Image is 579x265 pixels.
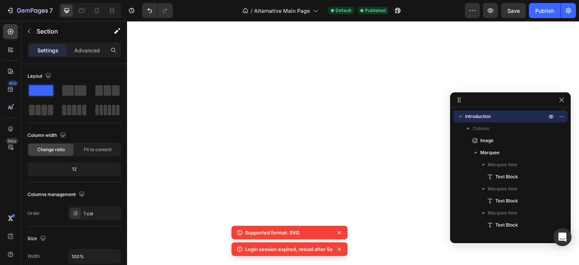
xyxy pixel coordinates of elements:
span: / [251,7,253,15]
div: 450 [7,80,18,86]
p: Login session expired, reload after 5s [245,245,332,253]
div: 1 col [84,210,119,217]
div: Size [28,234,47,244]
div: Open Intercom Messenger [553,228,571,246]
span: Default [335,7,351,14]
button: Save [501,3,526,18]
div: 12 [29,164,119,175]
span: Text Block [495,173,518,181]
span: Save [507,8,520,14]
button: Publish [529,3,561,18]
p: 7 [49,6,53,15]
span: Marquee Item [488,185,518,193]
span: Alternative Main Page [254,7,310,15]
iframe: To enrich screen reader interactions, please activate Accessibility in Grammarly extension settings [127,21,579,265]
p: Supported format: SVG [245,229,300,236]
span: Marquee Item [488,161,518,168]
span: Column [473,125,489,132]
input: Auto [69,250,121,263]
span: Published [365,7,386,14]
p: Advanced [74,46,100,54]
div: Columns management [28,190,86,200]
div: Order [28,210,40,217]
button: 7 [3,3,56,18]
div: Undo/Redo [142,3,173,18]
span: Fit to content [84,146,112,153]
span: Change ratio [37,146,65,153]
span: Introduction [465,113,491,120]
span: Text Block [495,221,518,229]
div: Publish [535,7,554,15]
p: Settings [37,46,58,54]
div: Beta [6,138,18,144]
div: Column width [28,130,67,141]
span: Image [480,137,493,144]
div: Layout [28,71,53,81]
div: Width [28,253,40,260]
span: Marquee Item [488,233,518,241]
span: Text Block [495,197,518,205]
p: Section [37,27,98,36]
span: Marquee [480,149,499,156]
span: Marquee Item [488,209,518,217]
